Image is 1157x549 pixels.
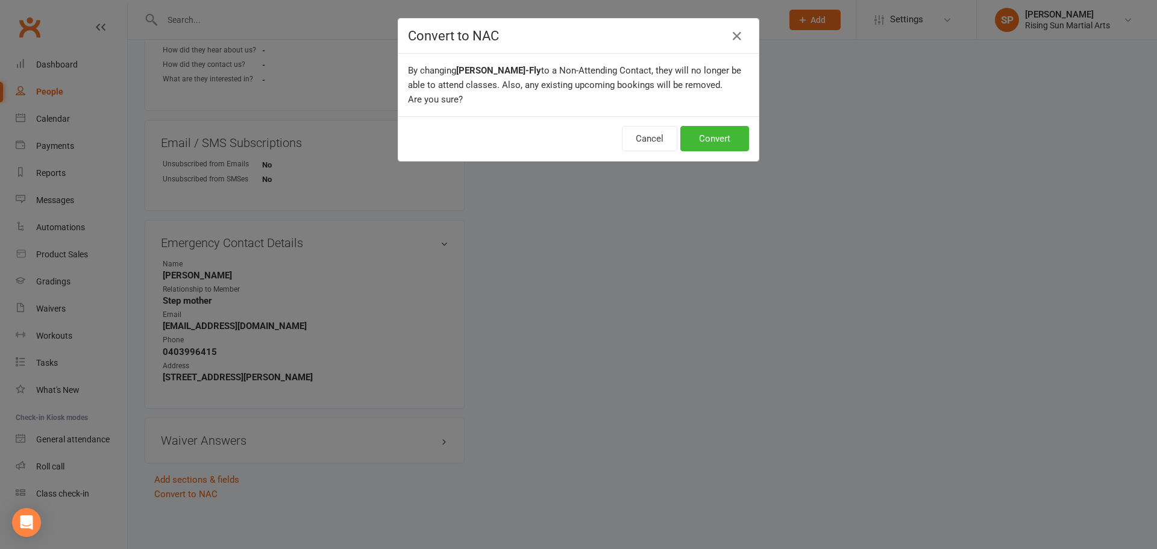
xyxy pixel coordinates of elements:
[456,65,541,76] b: [PERSON_NAME]-Fly
[398,54,759,116] div: By changing to a Non-Attending Contact, they will no longer be able to attend classes. Also, any ...
[622,126,677,151] button: Cancel
[727,27,747,46] button: Close
[408,28,749,43] h4: Convert to NAC
[12,508,41,537] div: Open Intercom Messenger
[680,126,749,151] button: Convert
